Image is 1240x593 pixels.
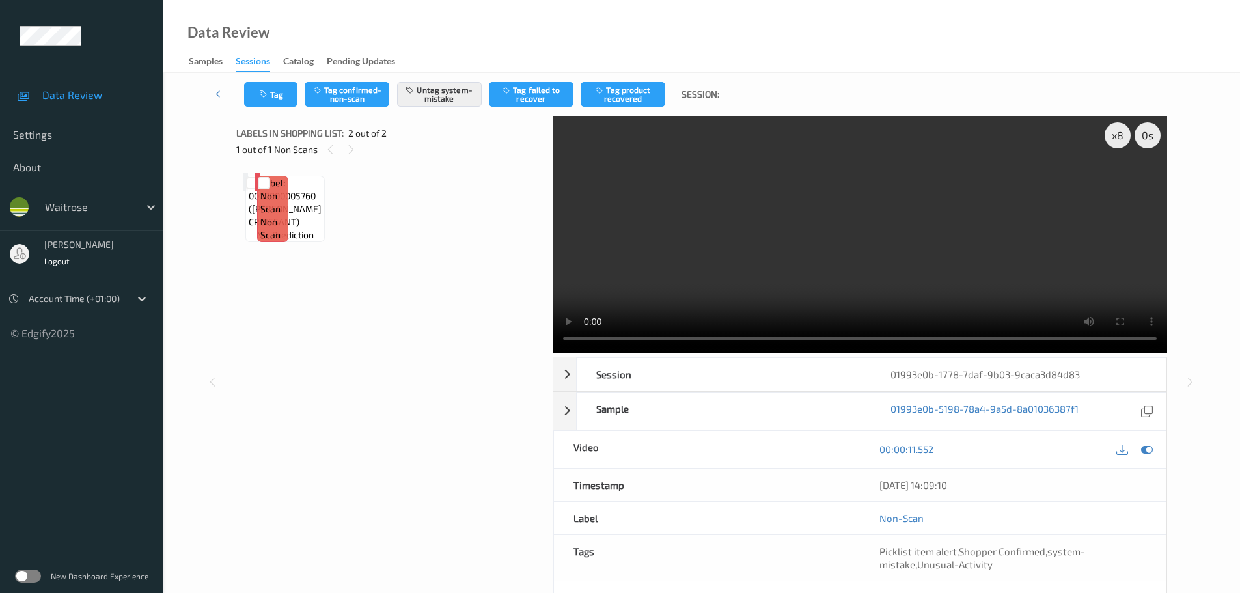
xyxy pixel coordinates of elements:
div: Sample01993e0b-5198-78a4-9a5d-8a01036387f1 [553,392,1166,430]
button: Tag product recovered [581,82,665,107]
span: , , , [879,545,1085,570]
button: Tag [244,82,297,107]
div: Samples [189,55,223,71]
div: Session [577,358,871,391]
span: Session: [682,88,719,101]
a: Pending Updates [327,53,408,71]
div: Pending Updates [327,55,395,71]
span: non-scan [260,215,285,241]
div: 1 out of 1 Non Scans [236,141,544,158]
span: Label: 0000000005760 ([PERSON_NAME] CROISSANT) [249,176,322,228]
div: Session01993e0b-1778-7daf-9b03-9caca3d84d83 [553,357,1166,391]
div: Timestamp [554,469,860,501]
button: Tag confirmed-non-scan [305,82,389,107]
div: Sessions [236,55,270,72]
span: Shopper Confirmed [959,545,1045,557]
span: Unusual-Activity [917,559,993,570]
div: [DATE] 14:09:10 [879,478,1146,491]
div: Data Review [187,26,269,39]
a: Sessions [236,53,283,72]
div: Sample [577,393,871,430]
div: Catalog [283,55,314,71]
a: 01993e0b-5198-78a4-9a5d-8a01036387f1 [890,402,1079,420]
span: system-mistake [879,545,1085,570]
a: Samples [189,53,236,71]
a: Non-Scan [879,512,924,525]
span: 2 out of 2 [348,127,387,140]
div: Tags [554,535,860,581]
span: no-prediction [256,228,314,241]
div: Video [554,431,860,468]
div: 0 s [1135,122,1161,148]
span: Labels in shopping list: [236,127,344,140]
a: Catalog [283,53,327,71]
button: Untag system-mistake [397,82,482,107]
a: 00:00:11.552 [879,443,933,456]
span: Label: Non-Scan [260,176,285,215]
div: x 8 [1105,122,1131,148]
span: Picklist item alert [879,545,957,557]
div: 01993e0b-1778-7daf-9b03-9caca3d84d83 [871,358,1165,391]
button: Tag failed to recover [489,82,573,107]
div: Label [554,502,860,534]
